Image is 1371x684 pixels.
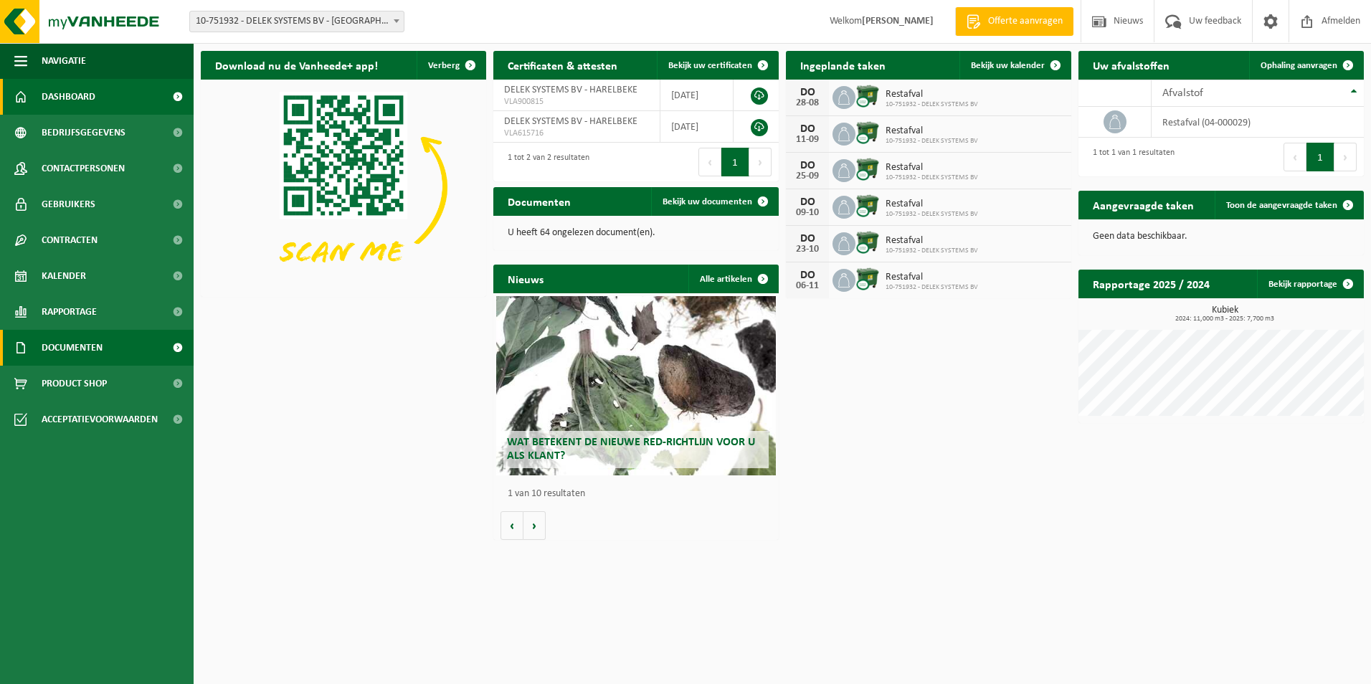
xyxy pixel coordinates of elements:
div: 23-10 [793,244,822,255]
a: Offerte aanvragen [955,7,1073,36]
span: Rapportage [42,294,97,330]
span: Bekijk uw certificaten [668,61,752,70]
td: restafval (04-000029) [1152,107,1364,138]
a: Bekijk rapportage [1257,270,1362,298]
h2: Rapportage 2025 / 2024 [1078,270,1224,298]
button: Previous [698,148,721,176]
td: [DATE] [660,80,734,111]
h2: Nieuws [493,265,558,293]
td: [DATE] [660,111,734,143]
a: Wat betekent de nieuwe RED-richtlijn voor u als klant? [496,296,776,475]
img: WB-1100-CU [855,267,880,291]
span: Kalender [42,258,86,294]
button: 1 [1306,143,1334,171]
span: Gebruikers [42,186,95,222]
p: Geen data beschikbaar. [1093,232,1349,242]
div: 1 tot 1 van 1 resultaten [1086,141,1175,173]
h2: Aangevraagde taken [1078,191,1208,219]
span: DELEK SYSTEMS BV - HARELBEKE [504,85,637,95]
div: DO [793,160,822,171]
span: VLA615716 [504,128,649,139]
span: Toon de aangevraagde taken [1226,201,1337,210]
a: Toon de aangevraagde taken [1215,191,1362,219]
div: DO [793,233,822,244]
span: Ophaling aanvragen [1261,61,1337,70]
a: Bekijk uw kalender [959,51,1070,80]
p: 1 van 10 resultaten [508,489,772,499]
span: Restafval [886,199,978,210]
a: Bekijk uw documenten [651,187,777,216]
div: 09-10 [793,208,822,218]
span: 10-751932 - DELEK SYSTEMS BV - HARELBEKE [190,11,404,32]
h2: Download nu de Vanheede+ app! [201,51,392,79]
button: Volgende [523,511,546,540]
img: Download de VHEPlus App [201,80,486,294]
div: DO [793,123,822,135]
h2: Documenten [493,187,585,215]
strong: [PERSON_NAME] [862,16,934,27]
img: WB-1100-CU [855,157,880,181]
button: 1 [721,148,749,176]
p: U heeft 64 ongelezen document(en). [508,228,764,238]
button: Vorige [501,511,523,540]
a: Bekijk uw certificaten [657,51,777,80]
span: 10-751932 - DELEK SYSTEMS BV [886,174,978,182]
div: 06-11 [793,281,822,291]
button: Next [1334,143,1357,171]
div: DO [793,270,822,281]
span: 10-751932 - DELEK SYSTEMS BV [886,210,978,219]
img: WB-1100-CU [855,84,880,108]
img: WB-1100-CU [855,120,880,145]
button: Verberg [417,51,485,80]
span: Dashboard [42,79,95,115]
span: Contracten [42,222,98,258]
span: 10-751932 - DELEK SYSTEMS BV - HARELBEKE [189,11,404,32]
span: Restafval [886,125,978,137]
span: Bekijk uw documenten [663,197,752,206]
span: Restafval [886,89,978,100]
span: Offerte aanvragen [985,14,1066,29]
button: Previous [1284,143,1306,171]
span: Restafval [886,272,978,283]
h3: Kubiek [1086,305,1364,323]
div: DO [793,196,822,208]
span: 10-751932 - DELEK SYSTEMS BV [886,137,978,146]
span: Bedrijfsgegevens [42,115,125,151]
h2: Certificaten & attesten [493,51,632,79]
div: 28-08 [793,98,822,108]
span: Bekijk uw kalender [971,61,1045,70]
button: Next [749,148,772,176]
span: 10-751932 - DELEK SYSTEMS BV [886,247,978,255]
span: 10-751932 - DELEK SYSTEMS BV [886,100,978,109]
div: 1 tot 2 van 2 resultaten [501,146,589,178]
span: Wat betekent de nieuwe RED-richtlijn voor u als klant? [507,437,755,462]
img: WB-1100-CU [855,194,880,218]
span: Navigatie [42,43,86,79]
a: Alle artikelen [688,265,777,293]
span: 2024: 11,000 m3 - 2025: 7,700 m3 [1086,315,1364,323]
span: Documenten [42,330,103,366]
span: Restafval [886,235,978,247]
span: DELEK SYSTEMS BV - HARELBEKE [504,116,637,127]
span: Contactpersonen [42,151,125,186]
span: Acceptatievoorwaarden [42,402,158,437]
span: Restafval [886,162,978,174]
div: 25-09 [793,171,822,181]
div: 11-09 [793,135,822,145]
a: Ophaling aanvragen [1249,51,1362,80]
img: WB-1100-CU [855,230,880,255]
span: Verberg [428,61,460,70]
span: VLA900815 [504,96,649,108]
span: Afvalstof [1162,87,1203,99]
h2: Uw afvalstoffen [1078,51,1184,79]
h2: Ingeplande taken [786,51,900,79]
span: 10-751932 - DELEK SYSTEMS BV [886,283,978,292]
span: Product Shop [42,366,107,402]
div: DO [793,87,822,98]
